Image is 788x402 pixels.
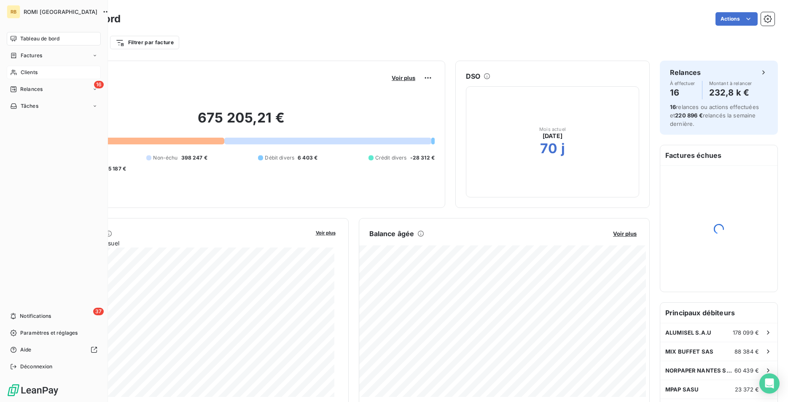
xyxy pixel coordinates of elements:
span: ROMI [GEOGRAPHIC_DATA] [24,8,97,15]
button: Voir plus [313,229,338,236]
span: À effectuer [670,81,695,86]
span: Notifications [20,312,51,320]
button: Voir plus [610,230,639,237]
h2: j [561,140,565,157]
h6: DSO [466,71,480,81]
h6: Principaux débiteurs [660,303,777,323]
span: Non-échu [153,154,178,162]
h6: Factures échues [660,145,777,165]
span: 178 099 € [733,329,759,336]
button: Voir plus [389,74,418,82]
span: Clients [21,69,38,76]
button: Filtrer par facture [110,36,179,49]
div: Open Intercom Messenger [759,373,780,394]
span: MPAP SASU [665,386,699,393]
button: Actions [715,12,758,26]
span: Montant à relancer [709,81,752,86]
span: relances ou actions effectuées et relancés la semaine dernière. [670,104,759,127]
span: 220 896 € [675,112,702,119]
h2: 70 [540,140,557,157]
span: Déconnexion [20,363,53,370]
span: Factures [21,52,42,59]
span: Tableau de bord [20,35,59,43]
span: NORPAPER NANTES SAS [665,367,734,374]
span: 88 384 € [734,348,759,355]
span: Voir plus [613,230,637,237]
h6: Relances [670,67,701,77]
span: 60 439 € [734,367,759,374]
span: Aide [20,346,32,354]
h2: 675 205,21 € [48,109,435,135]
span: -5 187 € [106,165,126,173]
span: Tâches [21,102,38,110]
img: Logo LeanPay [7,383,59,397]
a: Aide [7,343,101,357]
span: Voir plus [316,230,336,236]
span: -28 312 € [410,154,435,162]
span: 6 403 € [298,154,317,162]
span: Débit divers [265,154,294,162]
span: Crédit divers [375,154,407,162]
span: 23 372 € [735,386,759,393]
h4: 232,8 k € [709,86,752,99]
span: 16 [670,104,676,110]
span: Mois actuel [539,127,566,132]
span: 16 [94,81,104,88]
span: Chiffre d'affaires mensuel [48,239,310,248]
span: ALUMISEL S.A.U [665,329,711,336]
span: MIX BUFFET SAS [665,348,713,355]
h6: Balance âgée [369,229,414,239]
span: [DATE] [543,132,562,140]
h4: 16 [670,86,695,99]
span: 37 [93,308,104,315]
span: Paramètres et réglages [20,329,78,337]
span: Relances [20,85,43,93]
span: 398 247 € [181,154,207,162]
div: RB [7,5,20,19]
span: Voir plus [392,75,415,81]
